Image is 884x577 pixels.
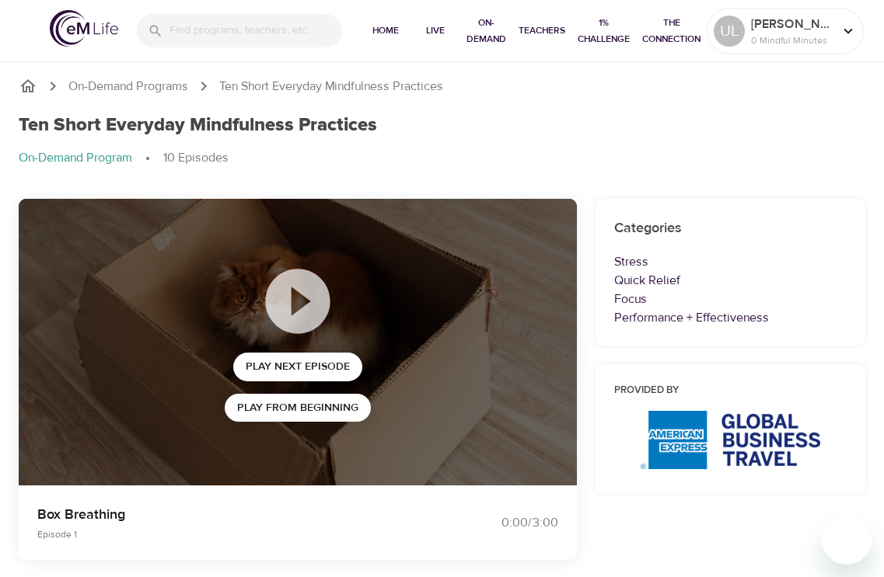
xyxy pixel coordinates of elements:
h6: Categories [614,217,847,240]
span: Live [417,23,454,39]
p: Focus [614,290,847,308]
button: Play from beginning [225,394,371,422]
p: Ten Short Everyday Mindfulness Practices [219,78,443,96]
p: 10 Episodes [163,149,229,167]
nav: breadcrumb [19,77,865,96]
span: Teachers [519,23,565,39]
span: The Connection [642,15,701,47]
span: Home [367,23,404,39]
h1: Ten Short Everyday Mindfulness Practices [19,114,377,137]
p: Box Breathing [37,504,424,525]
span: On-Demand [466,15,506,47]
span: 1% Challenge [578,15,630,47]
p: On-Demand Program [19,149,132,167]
iframe: Button to launch messaging window [822,515,872,565]
p: Stress [614,252,847,271]
p: [PERSON_NAME] [751,15,833,33]
div: UL [714,16,745,47]
button: Play Next Episode [233,353,362,381]
img: AmEx%20GBT%20logo.png [641,411,820,469]
input: Find programs, teachers, etc... [169,14,342,47]
div: 0:00 / 3:00 [442,514,559,532]
p: Quick Relief [614,271,847,290]
h6: Provided by [614,383,847,399]
span: Play Next Episode [246,357,350,377]
p: Performance + Effectiveness [614,308,847,327]
p: Episode 1 [37,527,424,541]
nav: breadcrumb [19,149,865,168]
span: Play from beginning [237,398,358,418]
img: logo [50,10,118,47]
p: 0 Mindful Minutes [751,33,833,47]
a: On-Demand Programs [68,78,188,96]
